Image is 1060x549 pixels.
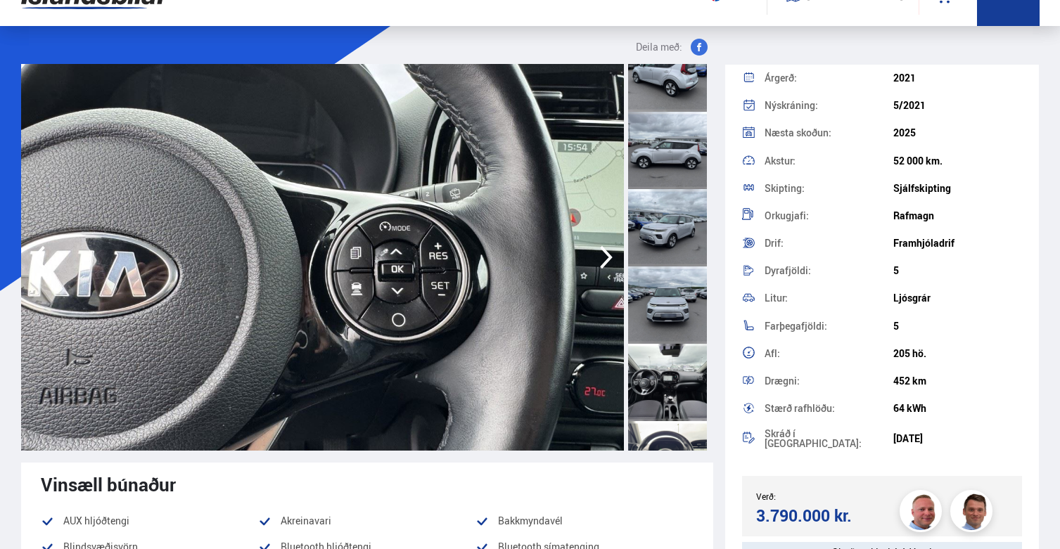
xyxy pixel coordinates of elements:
div: Verð: [756,491,882,501]
button: Deila með: [630,39,713,56]
div: Rafmagn [893,210,1022,221]
div: Drif: [765,238,893,248]
div: Stærð rafhlöðu: [765,403,893,413]
div: [DATE] [893,433,1022,444]
div: Skipting: [765,183,893,193]
div: 52 000 km. [893,155,1022,167]
button: Open LiveChat chat widget [11,6,53,48]
div: Litur: [765,293,893,303]
div: Sjálfskipting [893,183,1022,194]
div: Framhjóladrif [893,238,1022,249]
div: 2021 [893,72,1022,84]
div: 205 hö. [893,348,1022,359]
div: 64 kWh [893,403,1022,414]
img: FbJEzSuNWCJXmdc-.webp [952,492,995,534]
div: Næsta skoðun: [765,128,893,138]
div: Skráð í [GEOGRAPHIC_DATA]: [765,429,893,448]
li: Bakkmyndavél [475,512,693,529]
li: AUX hljóðtengi [41,512,258,529]
div: Vinsæll búnaður [41,474,694,495]
div: 452 km [893,375,1022,387]
div: 3.790.000 kr. [756,506,878,525]
div: Drægni: [765,376,893,386]
div: Árgerð: [765,73,893,83]
li: Akreinavari [258,512,475,529]
div: Orkugjafi: [765,211,893,221]
div: 5/2021 [893,100,1022,111]
div: Nýskráning: [765,101,893,110]
img: siFngHWaQ9KaOqBr.png [902,492,944,534]
img: 3458452.jpeg [21,64,624,451]
div: Dyrafjöldi: [765,266,893,276]
div: Farþegafjöldi: [765,321,893,331]
div: 5 [893,321,1022,332]
span: Deila með: [636,39,682,56]
div: Akstur: [765,156,893,166]
div: 5 [893,265,1022,276]
div: Afl: [765,349,893,359]
div: Ljósgrár [893,292,1022,304]
div: 2025 [893,127,1022,138]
